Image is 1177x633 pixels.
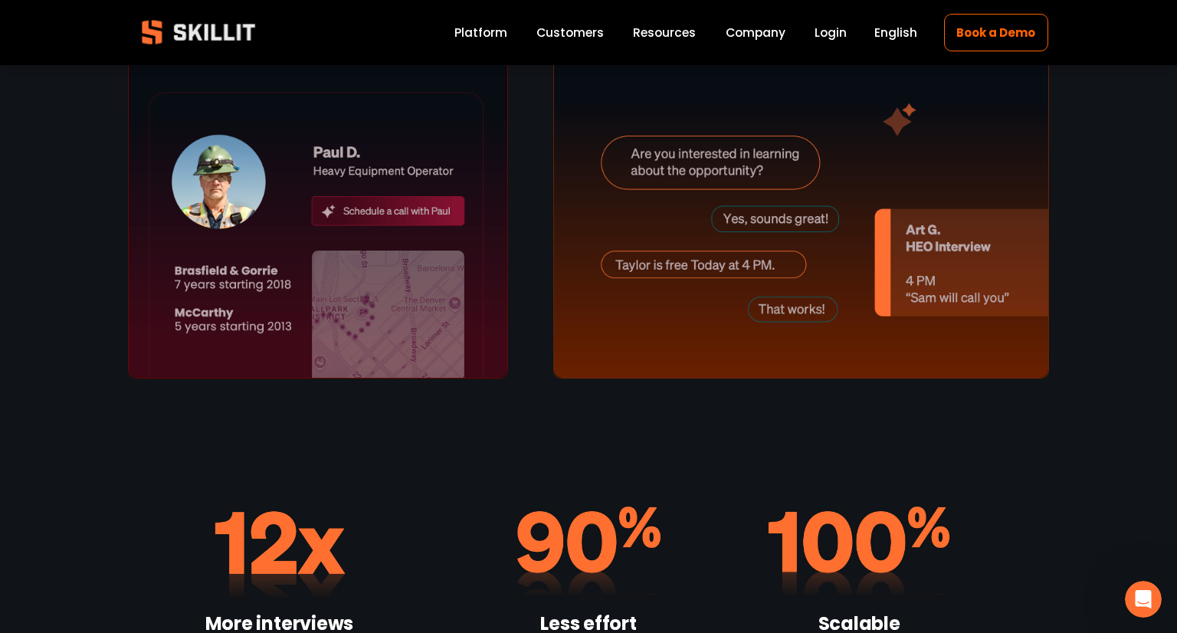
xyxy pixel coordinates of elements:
[726,22,785,43] a: Company
[874,22,917,43] div: language picker
[454,22,507,43] a: Platform
[815,22,847,43] a: Login
[874,24,917,41] span: English
[1125,581,1162,618] iframe: Intercom live chat
[536,22,604,43] a: Customers
[633,24,696,41] span: Resources
[944,14,1048,51] a: Book a Demo
[129,9,268,55] img: Skillit
[633,22,696,43] a: folder dropdown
